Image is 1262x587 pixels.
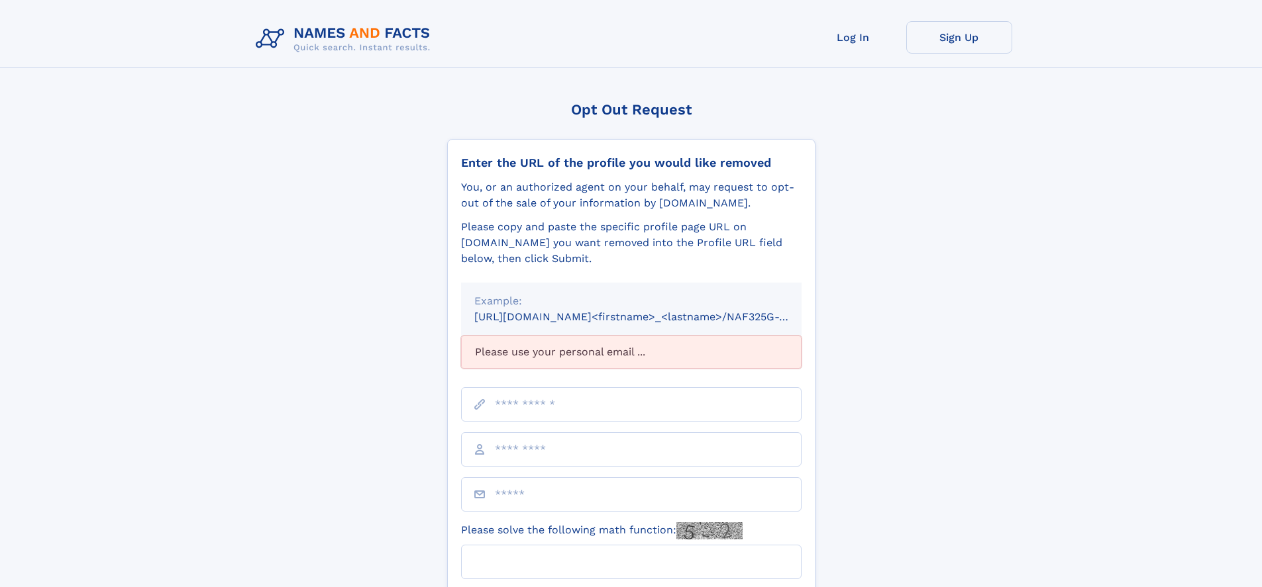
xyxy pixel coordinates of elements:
div: You, or an authorized agent on your behalf, may request to opt-out of the sale of your informatio... [461,179,802,211]
a: Log In [800,21,906,54]
div: Please copy and paste the specific profile page URL on [DOMAIN_NAME] you want removed into the Pr... [461,219,802,267]
div: Example: [474,293,788,309]
small: [URL][DOMAIN_NAME]<firstname>_<lastname>/NAF325G-xxxxxxxx [474,310,827,323]
img: Logo Names and Facts [250,21,441,57]
div: Enter the URL of the profile you would like removed [461,156,802,170]
label: Please solve the following math function: [461,522,743,539]
a: Sign Up [906,21,1012,54]
div: Opt Out Request [447,101,815,118]
div: Please use your personal email ... [461,336,802,369]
